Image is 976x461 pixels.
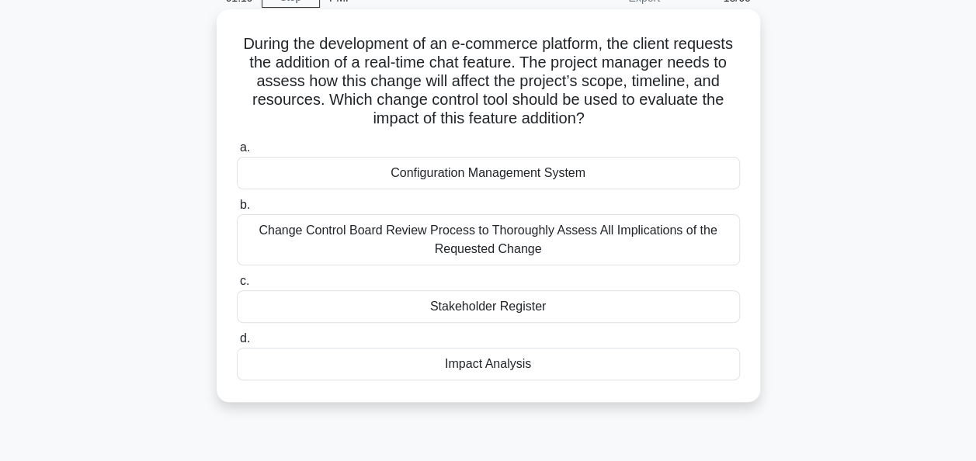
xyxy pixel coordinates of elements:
[240,331,250,345] span: d.
[240,274,249,287] span: c.
[237,157,740,189] div: Configuration Management System
[237,214,740,265] div: Change Control Board Review Process to Thoroughly Assess All Implications of the Requested Change
[240,198,250,211] span: b.
[237,290,740,323] div: Stakeholder Register
[235,34,742,129] h5: During the development of an e-commerce platform, the client requests the addition of a real-time...
[240,140,250,154] span: a.
[237,348,740,380] div: Impact Analysis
